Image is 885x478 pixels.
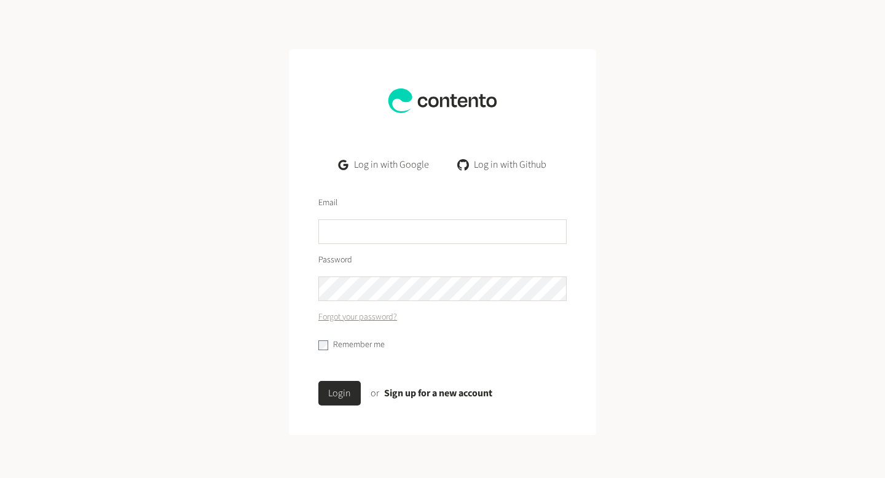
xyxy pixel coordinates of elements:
[333,339,385,351] label: Remember me
[329,152,439,177] a: Log in with Google
[384,386,492,400] a: Sign up for a new account
[318,254,352,267] label: Password
[318,381,361,406] button: Login
[371,386,379,400] span: or
[449,152,556,177] a: Log in with Github
[318,197,337,210] label: Email
[318,311,397,324] a: Forgot your password?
